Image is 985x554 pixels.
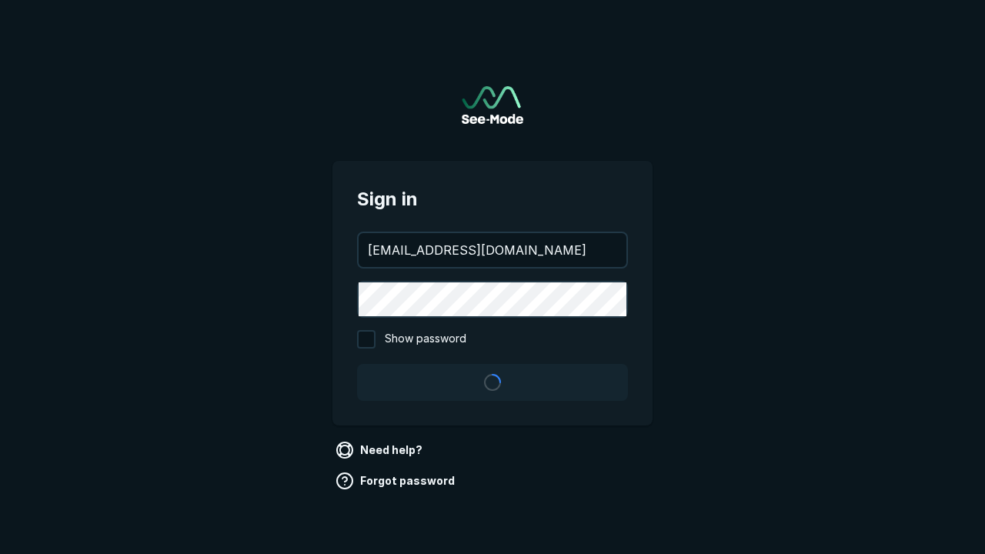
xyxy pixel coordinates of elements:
a: Forgot password [332,469,461,493]
a: Need help? [332,438,429,462]
span: Sign in [357,185,628,213]
span: Show password [385,330,466,349]
img: See-Mode Logo [462,86,523,124]
a: Go to sign in [462,86,523,124]
input: your@email.com [359,233,626,267]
